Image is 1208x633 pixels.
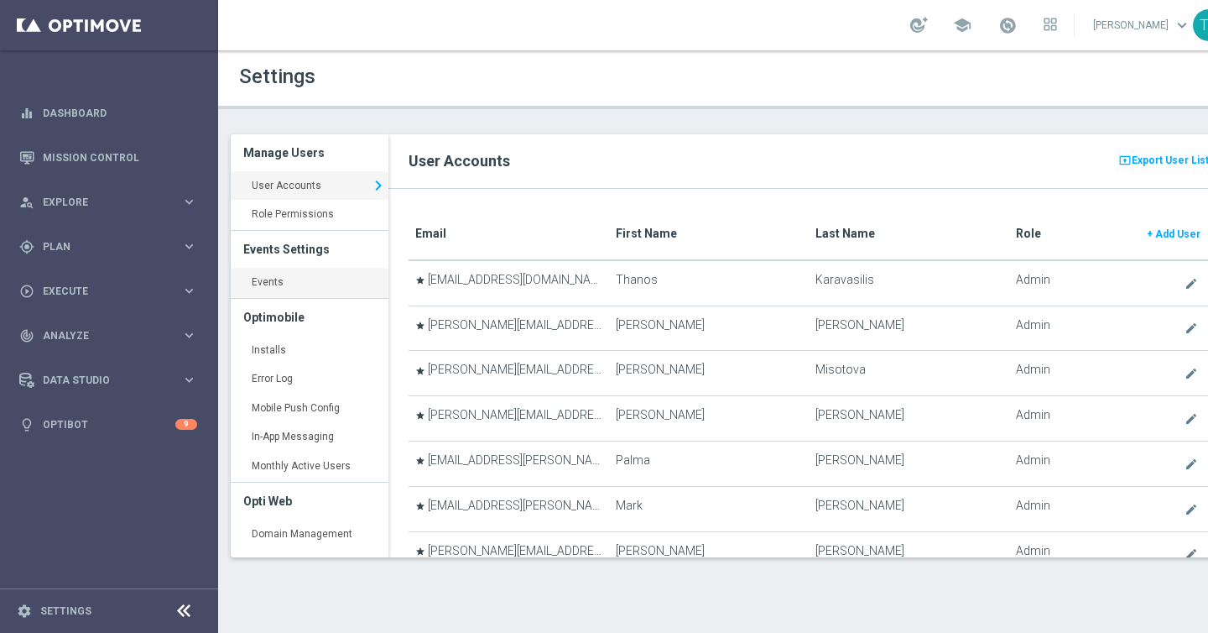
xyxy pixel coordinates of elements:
button: lightbulb Optibot 9 [18,418,198,432]
div: Analyze [19,328,181,343]
span: Analyze [43,331,181,341]
td: [PERSON_NAME] [609,396,809,442]
div: play_circle_outline Execute keyboard_arrow_right [18,285,198,298]
span: school [953,16,971,34]
translate: Role [1016,227,1041,240]
td: Mark [609,486,809,531]
i: star [415,275,425,285]
span: Admin [1016,499,1050,513]
i: create [1185,503,1198,516]
i: star [415,411,425,421]
i: star [415,547,425,557]
div: Plan [19,239,181,254]
div: equalizer Dashboard [18,107,198,120]
i: create [1185,367,1198,380]
span: Admin [1016,363,1050,377]
h3: Optimobile [243,299,376,336]
i: person_search [19,195,34,210]
td: [PERSON_NAME] [809,441,1008,486]
a: Mobile Push Config [231,394,388,424]
div: Execute [19,284,181,299]
a: [PERSON_NAME]keyboard_arrow_down [1091,13,1193,38]
i: create [1185,277,1198,290]
td: [EMAIL_ADDRESS][PERSON_NAME][DOMAIN_NAME] [409,486,608,531]
i: keyboard_arrow_right [181,327,197,343]
i: keyboard_arrow_right [181,283,197,299]
div: Data Studio [19,373,181,388]
span: Admin [1016,544,1050,558]
span: Execute [43,286,181,296]
i: lightbulb [19,417,34,432]
td: [PERSON_NAME][EMAIL_ADDRESS][PERSON_NAME][DOMAIN_NAME] [409,531,608,577]
a: Optibot [43,402,175,447]
td: [PERSON_NAME] [809,531,1008,577]
h3: Manage Users [243,134,376,171]
i: keyboard_arrow_right [181,194,197,210]
td: [PERSON_NAME] [809,396,1008,442]
i: track_changes [19,328,34,343]
span: Admin [1016,408,1050,422]
a: Settings [40,606,91,616]
td: [PERSON_NAME][EMAIL_ADDRESS][DOMAIN_NAME] [409,351,608,396]
button: Mission Control [18,151,198,165]
h3: Opti Web [243,483,376,520]
i: keyboard_arrow_right [181,238,197,254]
i: keyboard_arrow_right [181,372,197,388]
translate: Last Name [815,227,875,240]
td: [PERSON_NAME][EMAIL_ADDRESS][PERSON_NAME][DOMAIN_NAME] [409,306,608,351]
button: person_search Explore keyboard_arrow_right [18,196,198,209]
span: Admin [1016,273,1050,287]
i: present_to_all [1118,152,1132,169]
translate: Email [415,227,446,240]
span: Plan [43,242,181,252]
td: Misotova [809,351,1008,396]
td: [PERSON_NAME] [609,306,809,351]
i: settings [17,604,32,619]
span: + [1147,228,1153,240]
td: [PERSON_NAME] [809,486,1008,531]
td: Thanos [609,260,809,306]
td: [EMAIL_ADDRESS][DOMAIN_NAME] [409,260,608,306]
div: Explore [19,195,181,210]
a: Monthly Active Users [231,452,388,482]
td: [PERSON_NAME][EMAIL_ADDRESS][PERSON_NAME][DOMAIN_NAME] [409,396,608,442]
button: gps_fixed Plan keyboard_arrow_right [18,240,198,254]
span: Add User [1155,228,1200,240]
div: 9 [175,419,197,430]
div: Mission Control [19,135,197,180]
td: [PERSON_NAME] [609,531,809,577]
span: Admin [1016,453,1050,468]
span: Admin [1016,318,1050,332]
div: Dashboard [19,91,197,135]
h3: Events Settings [243,231,376,268]
td: [PERSON_NAME] [609,351,809,396]
a: Dashboard [43,91,197,135]
button: track_changes Analyze keyboard_arrow_right [18,329,198,343]
td: Palma [609,441,809,486]
button: Data Studio keyboard_arrow_right [18,374,198,387]
i: star [415,321,425,331]
i: create [1185,322,1198,335]
a: Events [231,268,388,298]
span: keyboard_arrow_down [1173,16,1191,34]
td: [EMAIL_ADDRESS][PERSON_NAME][DOMAIN_NAME] [409,441,608,486]
i: star [415,366,425,376]
i: play_circle_outline [19,284,34,299]
div: Optibot [19,402,197,447]
span: Explore [43,197,181,207]
i: create [1185,412,1198,426]
a: Error Log [231,364,388,395]
a: Mission Control [43,135,197,180]
h1: Settings [239,65,717,89]
i: star [415,456,425,466]
i: star [415,501,425,511]
a: Installs [231,336,388,366]
i: equalizer [19,106,34,121]
i: create [1185,547,1198,561]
